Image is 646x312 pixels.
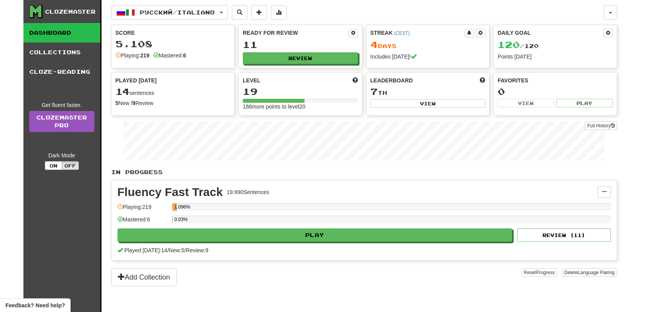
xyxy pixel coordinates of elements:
button: Search sentences [232,5,247,20]
div: Mastered: [153,52,186,59]
div: 5.108 [116,39,231,49]
div: Points [DATE] [498,53,613,61]
button: View [498,99,554,107]
div: Ready for Review [243,29,349,37]
button: On [45,161,62,170]
p: In Progress [111,168,617,176]
div: Score [116,29,231,37]
div: sentences [116,87,231,97]
div: 186 more points to level 20 [243,103,358,111]
span: Leaderboard [370,77,413,84]
button: Full History [585,121,617,130]
div: Day s [370,40,486,50]
span: / 120 [498,43,539,49]
div: 0 [498,87,613,96]
strong: 219 [140,52,149,59]
button: Off [62,161,79,170]
span: 4 [370,39,378,50]
span: Language Pairing [578,270,614,275]
span: 120 [498,39,520,50]
a: ClozemasterPro [29,111,94,132]
div: Playing: [116,52,149,59]
div: th [370,87,486,97]
div: Fluency Fast Track [117,186,223,198]
span: 14 [116,86,130,97]
button: DeleteLanguage Pairing [562,268,617,277]
div: Streak [370,29,465,37]
span: Open feedback widget [5,301,65,309]
div: 19 [243,87,358,96]
div: Favorites [498,77,613,84]
span: Played [DATE]: 14 [124,247,167,253]
button: ResetProgress [521,268,557,277]
div: Includes [DATE]! [370,53,486,61]
button: More stats [271,5,287,20]
a: Collections [23,43,100,62]
div: Get fluent faster. [29,101,94,109]
span: 7 [370,86,378,97]
strong: 5 [116,100,119,106]
button: Review [243,52,358,64]
strong: 9 [132,100,135,106]
span: / [184,247,186,253]
button: Add Collection [111,268,177,286]
button: Play [117,228,513,242]
span: This week in points, UTC [480,77,485,84]
a: (CEST) [394,30,410,36]
button: Русский/Italiano [111,5,228,20]
div: Daily Goal [498,29,603,37]
a: Dashboard [23,23,100,43]
button: Play [556,99,613,107]
button: Review (11) [517,228,611,242]
strong: 6 [183,52,186,59]
button: Add sentence to collection [251,5,267,20]
span: / [167,247,169,253]
div: Mastered: 6 [117,216,168,228]
span: Played [DATE] [116,77,157,84]
div: 11 [243,40,358,50]
button: View [370,99,486,108]
span: Level [243,77,260,84]
div: Clozemaster [45,8,96,16]
a: Cloze-Reading [23,62,100,82]
span: Progress [536,270,555,275]
div: 19.990 Sentences [227,188,269,196]
span: Review: 9 [186,247,208,253]
div: 1.096% [174,203,177,211]
span: New: 5 [169,247,185,253]
span: Score more points to level up [352,77,358,84]
div: New / Review [116,99,231,107]
div: Playing: 219 [117,203,168,216]
div: Dark Mode [29,152,94,159]
span: Русский / Italiano [140,9,215,16]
